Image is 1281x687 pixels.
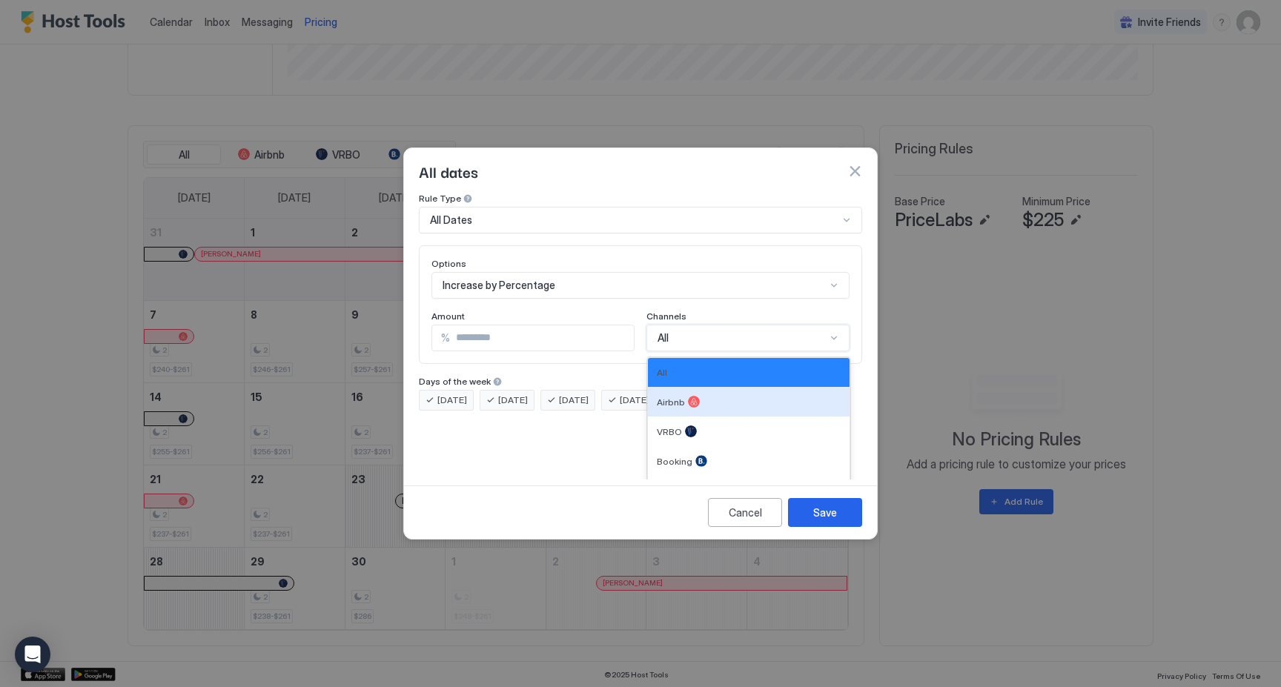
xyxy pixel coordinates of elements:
[620,394,649,407] span: [DATE]
[657,396,685,408] span: Airbnb
[431,311,465,322] span: Amount
[657,426,682,437] span: VRBO
[419,376,491,387] span: Days of the week
[419,160,478,182] span: All dates
[431,258,466,269] span: Options
[419,193,461,204] span: Rule Type
[430,213,472,227] span: All Dates
[658,331,669,345] span: All
[708,498,782,527] button: Cancel
[559,394,589,407] span: [DATE]
[788,498,862,527] button: Save
[450,325,634,351] input: Input Field
[657,367,667,378] span: All
[437,394,467,407] span: [DATE]
[657,456,692,467] span: Booking
[443,279,555,292] span: Increase by Percentage
[729,505,762,520] div: Cancel
[646,311,686,322] span: Channels
[15,637,50,672] div: Open Intercom Messenger
[498,394,528,407] span: [DATE]
[441,331,450,345] span: %
[813,505,837,520] div: Save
